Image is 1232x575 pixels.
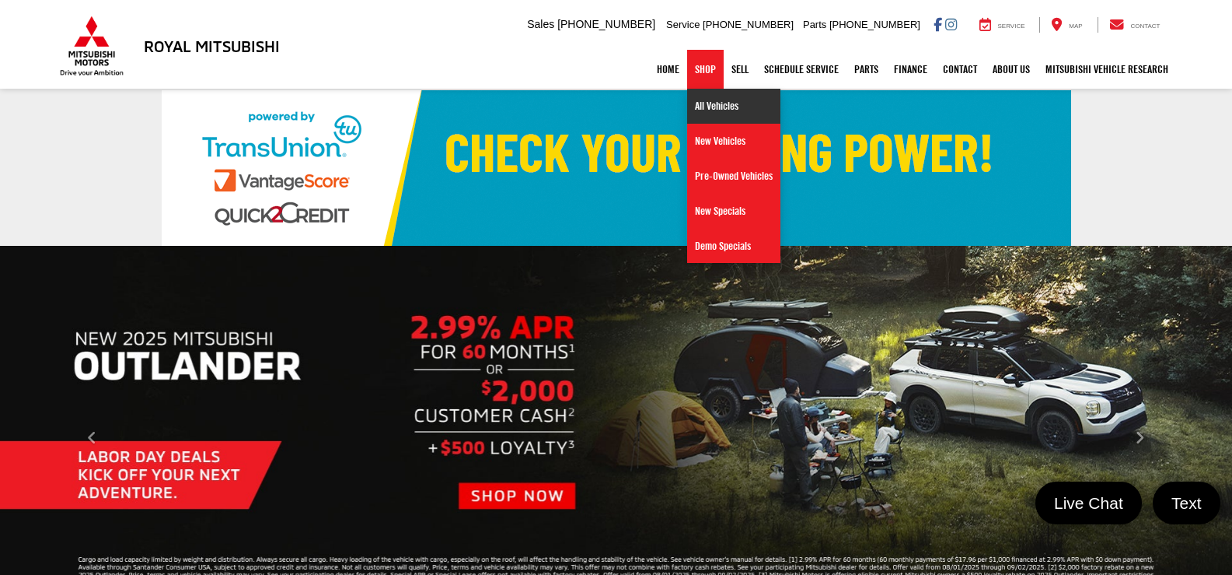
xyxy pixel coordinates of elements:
span: Service [998,23,1025,30]
span: [PHONE_NUMBER] [703,19,794,30]
span: Map [1069,23,1082,30]
a: About Us [985,50,1038,89]
a: Facebook: Click to visit our Facebook page [934,18,942,30]
span: [PHONE_NUMBER] [829,19,920,30]
a: Contact [1098,17,1172,33]
a: Parts: Opens in a new tab [846,50,886,89]
a: Sell [724,50,756,89]
a: Home [649,50,687,89]
img: Mitsubishi [57,16,127,76]
h3: Royal Mitsubishi [144,37,280,54]
a: Finance [886,50,935,89]
span: Sales [527,18,554,30]
span: [PHONE_NUMBER] [557,18,655,30]
a: New Specials [687,194,780,229]
span: Live Chat [1046,493,1131,514]
a: Contact [935,50,985,89]
a: Map [1039,17,1094,33]
a: Instagram: Click to visit our Instagram page [945,18,957,30]
a: Text [1153,482,1220,524]
a: Service [968,17,1037,33]
a: All Vehicles [687,89,780,124]
a: Mitsubishi Vehicle Research [1038,50,1176,89]
span: Text [1164,493,1209,514]
span: Contact [1130,23,1160,30]
a: Live Chat [1035,482,1142,524]
a: Pre-Owned Vehicles [687,159,780,194]
a: Schedule Service: Opens in a new tab [756,50,846,89]
img: Check Your Buying Power [162,90,1071,246]
a: Shop [687,50,724,89]
span: Service [666,19,700,30]
a: New Vehicles [687,124,780,159]
a: Demo Specials [687,229,780,263]
span: Parts [803,19,826,30]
